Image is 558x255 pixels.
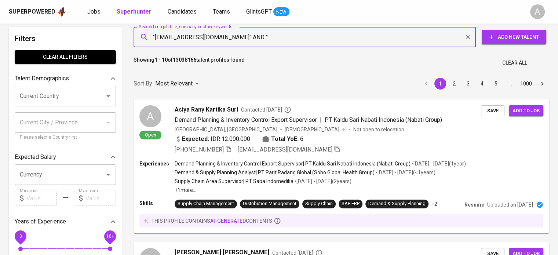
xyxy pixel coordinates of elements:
p: Please select a Country first [20,134,111,141]
span: Contacted [DATE] [241,106,291,113]
a: Superhunter [117,7,153,17]
span: Teams [213,8,230,15]
p: Uploaded on [DATE] [487,201,533,208]
div: A [139,105,161,127]
span: Jobs [87,8,101,15]
b: Superhunter [117,8,152,15]
span: 6 [300,135,303,143]
span: 0 [19,234,22,239]
p: +1 more ... [175,186,466,194]
span: 10+ [106,234,114,239]
button: Go to page 5 [490,78,502,90]
div: A [530,4,545,19]
p: Years of Experience [15,217,66,226]
button: Clear All [499,56,530,70]
span: [DEMOGRAPHIC_DATA] [285,126,340,133]
p: Talent Demographics [15,74,69,83]
a: Candidates [168,7,198,17]
a: Superpoweredapp logo [9,6,67,17]
p: Resume [464,201,484,208]
span: Candidates [168,8,197,15]
span: GlintsGPT [246,8,272,15]
button: Go to next page [536,78,548,90]
p: Experiences [139,160,175,167]
input: Value [26,191,57,205]
span: [EMAIL_ADDRESS][DOMAIN_NAME] [238,146,332,153]
h6: Filters [15,33,116,44]
input: Value [85,191,116,205]
p: Skills [139,200,175,207]
a: Teams [213,7,231,17]
span: Clear All [502,58,527,68]
a: AOpenAsiya Rany Kartika SuriContacted [DATE]Demand Planning & Inventory Control Export Supervisor... [134,99,549,233]
a: Jobs [87,7,102,17]
span: Demand Planning & Inventory Control Export Supervisor [175,116,317,123]
div: Expected Salary [15,150,116,164]
span: Open [142,132,159,138]
button: Go to page 2 [448,78,460,90]
b: Total YoE: [271,135,299,143]
div: Demand & Supply Planning [368,200,426,207]
span: Add to job [513,107,540,115]
span: AI-generated [210,218,246,224]
div: Distribution Management [243,200,296,207]
div: IDR 12.000.000 [175,135,250,143]
button: Open [103,170,113,180]
p: • [DATE] - [DATE] ( 2 years ) [293,178,351,185]
p: Most Relevant [155,79,193,88]
b: 1 - 10 [154,57,168,63]
p: Expected Salary [15,153,56,161]
button: Clear All filters [15,50,116,64]
button: Go to page 4 [476,78,488,90]
img: app logo [57,6,67,17]
span: NEW [273,8,289,16]
div: Most Relevant [155,77,201,91]
span: | [320,116,322,124]
p: • [DATE] - [DATE] ( <1 years ) [375,169,435,176]
div: Years of Experience [15,214,116,229]
svg: By Batam recruiter [284,106,291,113]
button: Save [481,105,504,117]
div: Superpowered [9,8,55,16]
button: Add New Talent [482,30,546,44]
button: Go to page 1000 [518,78,534,90]
div: Supply Chain Management [178,200,234,207]
p: +2 [431,200,437,208]
p: this profile contains contents [152,217,272,225]
span: PT Kaldu Sari Nabati Indonesia (Nabati Group) [325,116,442,123]
span: Asiya Rany Kartika Suri [175,105,238,114]
span: [PHONE_NUMBER] [175,146,224,153]
b: Expected: [182,135,209,143]
p: Sort By [134,79,152,88]
button: Clear [463,32,473,42]
button: Open [103,91,113,101]
nav: pagination navigation [419,78,549,90]
span: Add New Talent [488,33,540,42]
div: SAP ERP [342,200,360,207]
span: Save [485,107,501,115]
p: Demand Planning & Inventory Control Export Supervisor | PT Kaldu Sari Nabati Indonesia (Nabati Gr... [175,160,411,167]
div: [GEOGRAPHIC_DATA], [GEOGRAPHIC_DATA] [175,126,277,133]
p: Supply Chain Area Supervisor | PT Saba Indomedika [175,178,293,185]
span: Clear All filters [21,52,110,62]
button: Go to page 3 [462,78,474,90]
b: 13038166 [173,57,196,63]
div: Supply Chain [305,200,333,207]
div: Talent Demographics [15,71,116,86]
p: • [DATE] - [DATE] ( 1 year ) [411,160,466,167]
p: Demand & Supply Planning Analyst | PT Parit Padang Global (Soho Global Health Group) [175,169,375,176]
p: Showing of talent profiles found [134,56,245,70]
p: Not open to relocation [353,126,404,133]
div: … [504,80,516,87]
button: page 1 [434,78,446,90]
a: GlintsGPT NEW [246,7,289,17]
button: Add to job [509,105,543,117]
